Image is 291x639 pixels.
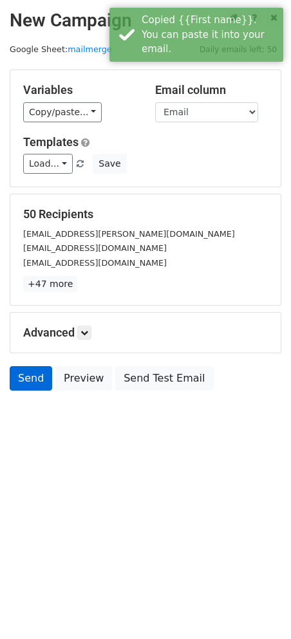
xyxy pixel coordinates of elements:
[68,44,112,54] a: mailmerge
[93,154,126,174] button: Save
[10,366,52,391] a: Send
[23,229,235,239] small: [EMAIL_ADDRESS][PERSON_NAME][DOMAIN_NAME]
[23,154,73,174] a: Load...
[55,366,112,391] a: Preview
[23,83,136,97] h5: Variables
[23,207,268,221] h5: 50 Recipients
[23,102,102,122] a: Copy/paste...
[23,135,79,149] a: Templates
[23,276,77,292] a: +47 more
[10,10,281,32] h2: New Campaign
[142,13,278,57] div: Copied {{First name}}. You can paste it into your email.
[115,366,213,391] a: Send Test Email
[155,83,268,97] h5: Email column
[23,326,268,340] h5: Advanced
[23,243,167,253] small: [EMAIL_ADDRESS][DOMAIN_NAME]
[23,258,167,268] small: [EMAIL_ADDRESS][DOMAIN_NAME]
[10,44,112,54] small: Google Sheet:
[227,577,291,639] iframe: Chat Widget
